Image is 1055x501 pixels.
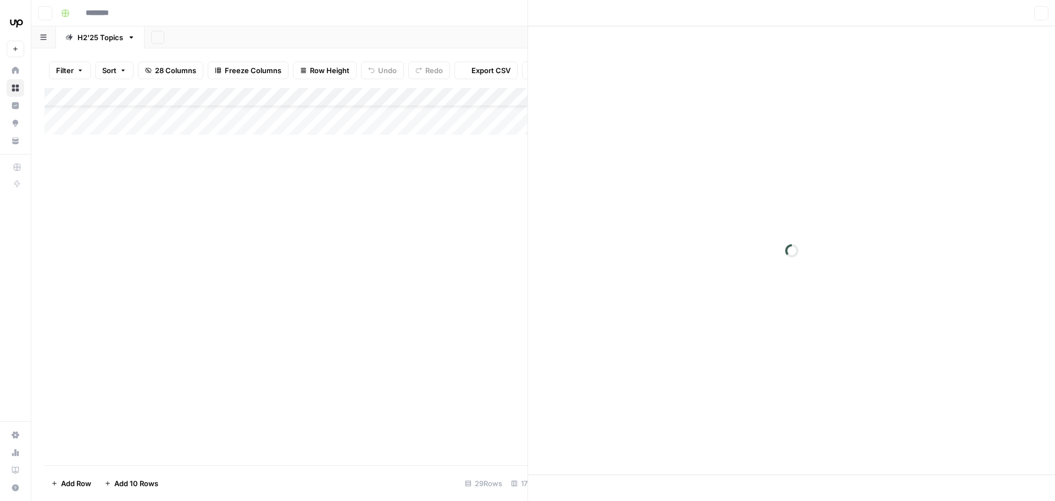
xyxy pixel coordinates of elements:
button: Help + Support [7,479,24,497]
button: Add Row [45,475,98,492]
a: Usage [7,444,24,461]
button: Undo [361,62,404,79]
button: Import CSV [522,62,586,79]
button: Export CSV [454,62,518,79]
span: Filter [56,65,74,76]
div: 29 Rows [460,475,507,492]
a: Browse [7,79,24,97]
a: Settings [7,426,24,444]
button: Freeze Columns [208,62,288,79]
span: Row Height [310,65,349,76]
span: Undo [378,65,397,76]
img: Upwork Logo [7,13,26,32]
a: Insights [7,97,24,114]
button: Sort [95,62,134,79]
span: Freeze Columns [225,65,281,76]
span: 28 Columns [155,65,196,76]
a: Home [7,62,24,79]
span: Redo [425,65,443,76]
div: 17/28 Columns [507,475,574,492]
button: Workspace: Upwork [7,9,24,36]
button: Redo [408,62,450,79]
a: Learning Hub [7,461,24,479]
span: Export CSV [471,65,510,76]
div: H2'25 Topics [77,32,123,43]
a: Your Data [7,132,24,150]
a: H2'25 Topics [56,26,145,48]
span: Add Row [61,478,91,489]
button: Filter [49,62,91,79]
span: Add 10 Rows [114,478,158,489]
button: Row Height [293,62,357,79]
span: Sort [102,65,116,76]
a: Opportunities [7,114,24,132]
button: 28 Columns [138,62,203,79]
button: Add 10 Rows [98,475,165,492]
